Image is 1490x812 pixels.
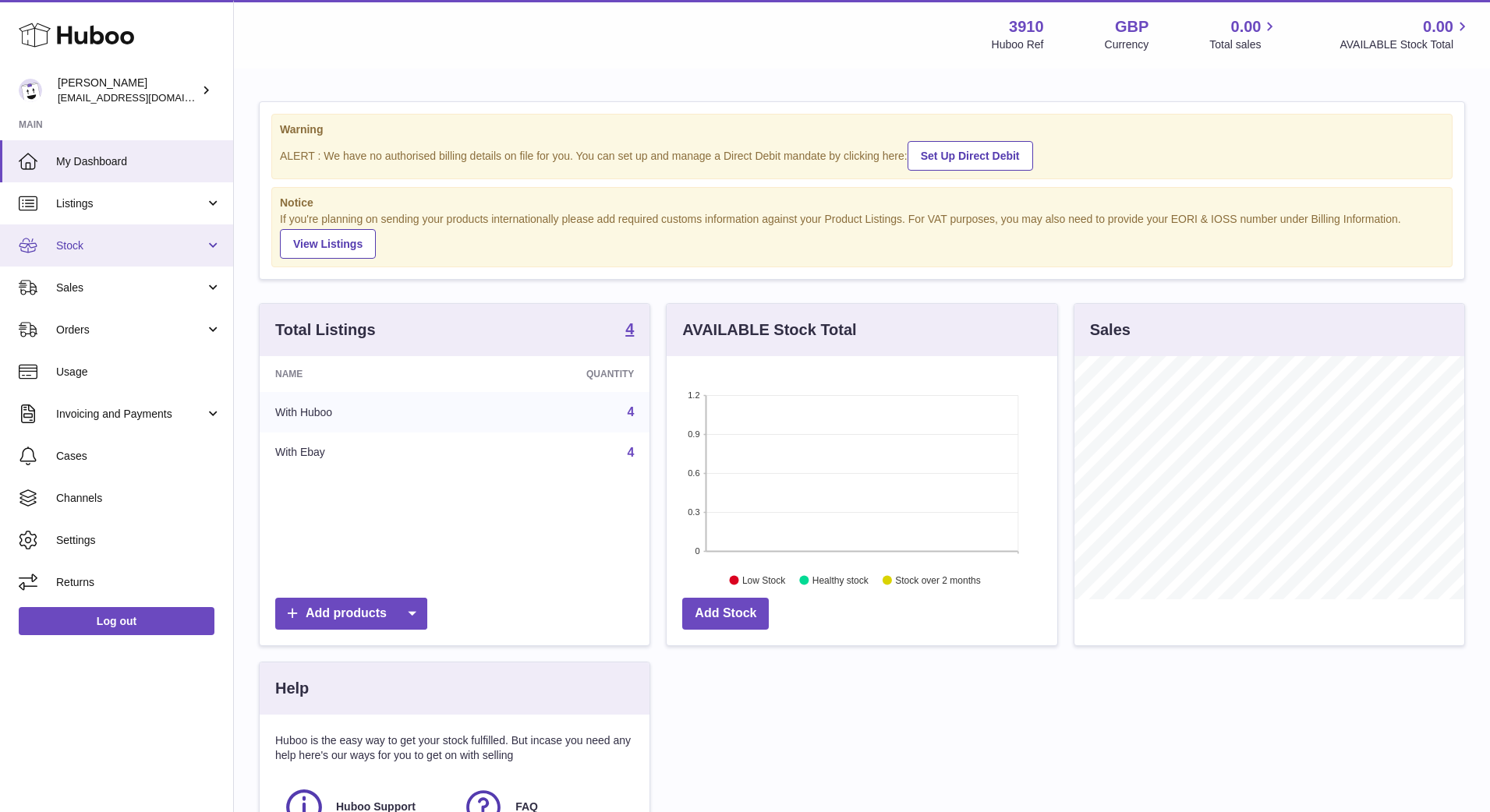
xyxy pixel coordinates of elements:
[627,446,634,459] a: 4
[275,733,634,763] p: Huboo is the easy way to get your stock fulfilled. But incase you need any help here's our ways f...
[280,122,1444,137] strong: Warning
[56,281,205,295] span: Sales
[1105,37,1149,52] div: Currency
[1209,16,1279,52] a: 0.00 Total sales
[992,37,1044,52] div: Huboo Ref
[275,320,376,341] h3: Total Listings
[56,323,205,337] span: Orders
[56,449,221,464] span: Cases
[275,678,309,699] h3: Help
[19,79,42,102] img: max@shopogolic.net
[260,392,465,432] td: With Huboo
[58,91,229,104] span: [EMAIL_ADDRESS][DOMAIN_NAME]
[56,238,205,253] span: Stock
[280,139,1444,171] div: ALERT : We have no authorised billing details on file for you. You can set up and manage a Direct...
[1340,37,1471,52] span: AVAILABLE Stock Total
[688,507,700,517] text: 0.3
[1340,16,1471,52] a: 0.00 AVAILABLE Stock Total
[695,546,700,556] text: 0
[908,141,1033,171] a: Set Up Direct Debit
[56,491,221,506] span: Channels
[280,196,1444,210] strong: Notice
[1115,16,1148,37] strong: GBP
[56,196,205,211] span: Listings
[56,575,221,590] span: Returns
[688,429,700,439] text: 0.9
[1231,16,1262,37] span: 0.00
[896,575,981,586] text: Stock over 2 months
[627,405,634,418] a: 4
[742,575,786,586] text: Low Stock
[260,356,465,392] th: Name
[280,229,376,259] a: View Listings
[1090,320,1131,341] h3: Sales
[275,598,427,630] a: Add products
[682,320,856,341] h3: AVAILABLE Stock Total
[688,468,700,478] text: 0.6
[682,598,769,630] a: Add Stock
[688,390,700,400] text: 1.2
[56,533,221,548] span: Settings
[1009,16,1044,37] strong: 3910
[58,76,198,105] div: [PERSON_NAME]
[56,407,205,422] span: Invoicing and Payments
[56,154,221,169] span: My Dashboard
[1209,37,1279,52] span: Total sales
[260,432,465,473] td: With Ebay
[625,321,634,337] strong: 4
[812,575,869,586] text: Healthy stock
[19,607,214,635] a: Log out
[465,356,649,392] th: Quantity
[1423,16,1453,37] span: 0.00
[56,365,221,380] span: Usage
[625,321,634,340] a: 4
[280,212,1444,259] div: If you're planning on sending your products internationally please add required customs informati...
